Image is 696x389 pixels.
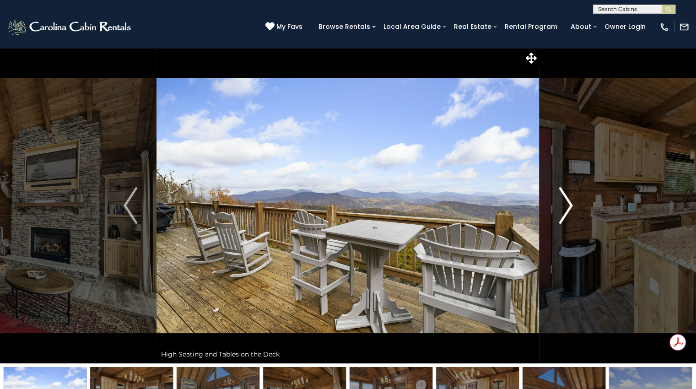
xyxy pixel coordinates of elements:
[600,20,650,34] a: Owner Login
[314,20,375,34] a: Browse Rentals
[104,48,157,363] button: Previous
[540,48,592,363] button: Next
[659,22,669,32] img: phone-regular-white.png
[156,345,539,363] div: High Seating and Tables on the Deck
[124,187,137,224] img: arrow
[449,20,496,34] a: Real Estate
[566,20,596,34] a: About
[265,22,305,32] a: My Favs
[500,20,562,34] a: Rental Program
[7,18,134,36] img: White-1-2.png
[559,187,572,224] img: arrow
[276,22,302,32] span: My Favs
[679,22,689,32] img: mail-regular-white.png
[379,20,445,34] a: Local Area Guide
